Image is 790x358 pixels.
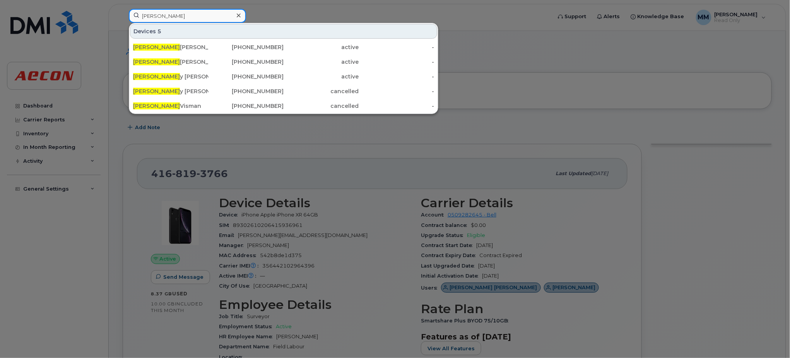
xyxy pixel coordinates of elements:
[133,87,209,95] div: y [PERSON_NAME]
[359,58,434,66] div: -
[284,102,359,110] div: cancelled
[133,73,209,80] div: y [PERSON_NAME]
[133,43,209,51] div: [PERSON_NAME]
[209,43,284,51] div: [PHONE_NUMBER]
[359,43,434,51] div: -
[130,99,437,113] a: [PERSON_NAME]Visman[PHONE_NUMBER]cancelled-
[133,44,180,51] span: [PERSON_NAME]
[130,55,437,69] a: [PERSON_NAME][PERSON_NAME][PHONE_NUMBER]active-
[133,88,180,95] span: [PERSON_NAME]
[130,40,437,54] a: [PERSON_NAME][PERSON_NAME][PHONE_NUMBER]active-
[359,102,434,110] div: -
[133,58,180,65] span: [PERSON_NAME]
[209,58,284,66] div: [PHONE_NUMBER]
[130,24,437,39] div: Devices
[157,27,161,35] span: 5
[130,84,437,98] a: [PERSON_NAME]y [PERSON_NAME][PHONE_NUMBER]cancelled-
[130,70,437,84] a: [PERSON_NAME]y [PERSON_NAME][PHONE_NUMBER]active-
[133,58,209,66] div: [PERSON_NAME]
[133,102,180,109] span: [PERSON_NAME]
[284,58,359,66] div: active
[284,43,359,51] div: active
[209,73,284,80] div: [PHONE_NUMBER]
[284,87,359,95] div: cancelled
[209,87,284,95] div: [PHONE_NUMBER]
[284,73,359,80] div: active
[209,102,284,110] div: [PHONE_NUMBER]
[359,87,434,95] div: -
[359,73,434,80] div: -
[133,73,180,80] span: [PERSON_NAME]
[133,102,209,110] div: Visman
